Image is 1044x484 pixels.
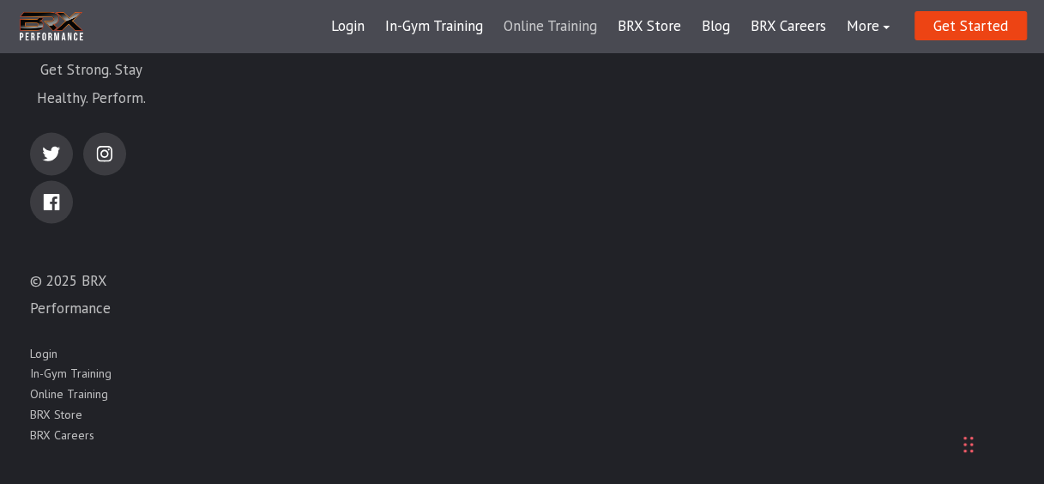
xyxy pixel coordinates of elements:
a: twitter [30,132,73,175]
a: BRX Store [607,6,691,47]
div: Drag [963,419,974,470]
a: In-Gym Training [375,6,493,47]
a: Online Training [30,385,108,402]
a: In-Gym Training [30,365,112,382]
div: Navigation Menu [321,6,900,47]
a: BRX Careers [30,427,94,444]
a: Login [321,6,375,47]
a: More [836,6,900,47]
p: © 2025 BRX Performance [30,266,152,322]
a: Blog [691,6,740,47]
a: BRX Store [30,406,82,423]
a: facebook [30,180,73,223]
iframe: Chat Widget [958,402,1044,484]
a: Online Training [493,6,607,47]
a: instagram [83,132,126,175]
a: BRX Careers [740,6,836,47]
img: BRX Transparent Logo-2 [17,9,86,44]
div: Navigation Menu [30,342,152,445]
p: Get Strong. Stay Healthy. Perform. [30,56,152,112]
a: Login [30,345,57,362]
a: Get Started [914,11,1027,40]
